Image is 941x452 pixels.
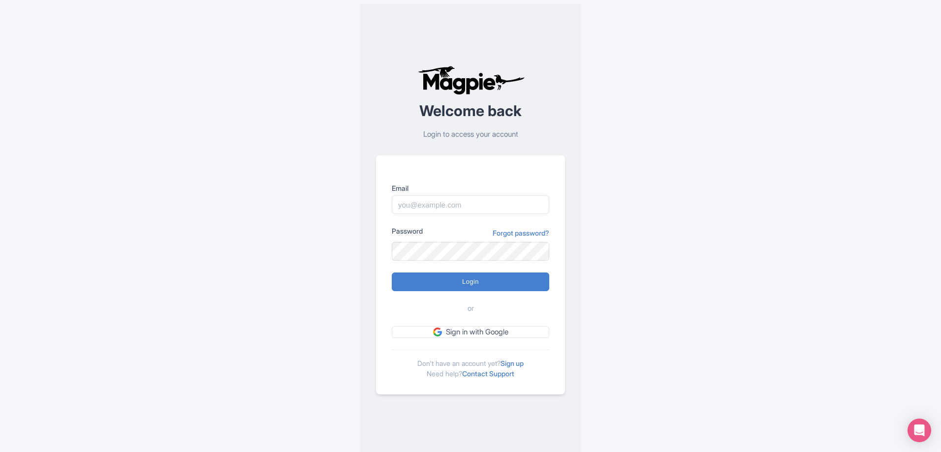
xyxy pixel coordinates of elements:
a: Forgot password? [493,228,549,238]
img: logo-ab69f6fb50320c5b225c76a69d11143b.png [415,65,526,95]
label: Email [392,183,549,193]
h2: Welcome back [376,103,565,119]
label: Password [392,226,423,236]
input: Login [392,272,549,291]
div: Open Intercom Messenger [908,419,931,442]
a: Sign up [501,359,524,367]
span: or [468,303,474,314]
img: google.svg [433,328,442,336]
div: Don't have an account yet? Need help? [392,350,549,379]
a: Contact Support [462,369,514,378]
p: Login to access your account [376,129,565,140]
input: you@example.com [392,195,549,214]
a: Sign in with Google [392,326,549,338]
